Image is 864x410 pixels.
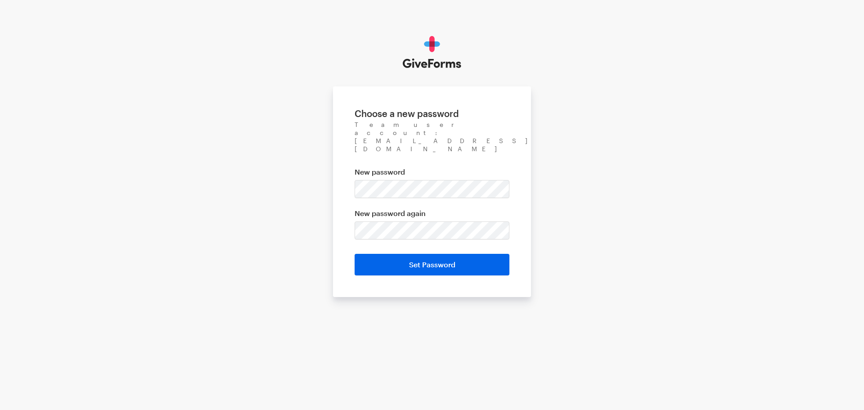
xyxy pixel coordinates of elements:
h1: Choose a new password [355,108,509,119]
label: New password [355,167,509,176]
input: Set Password [355,254,509,275]
div: Team user account: [EMAIL_ADDRESS][DOMAIN_NAME] [355,121,509,153]
img: GiveForms [403,36,462,68]
label: New password again [355,209,509,218]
